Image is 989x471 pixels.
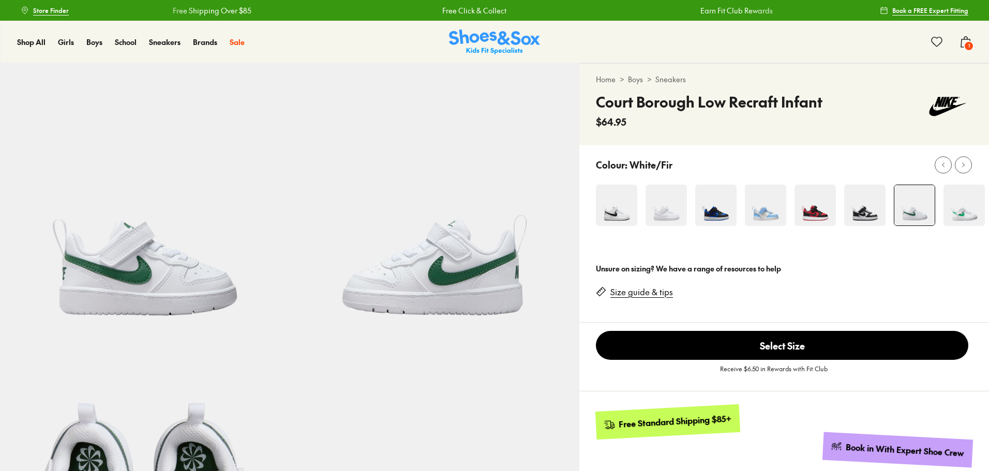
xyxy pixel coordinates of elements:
[290,63,579,353] img: 5-553337_1
[646,185,687,226] img: 4-454363_1
[595,404,740,439] a: Free Standard Shipping $85+
[960,31,972,53] button: 1
[596,185,637,226] img: 4-454357_1
[610,286,673,298] a: Size guide & tips
[655,74,686,85] a: Sneakers
[230,37,245,48] a: Sale
[149,37,181,48] a: Sneakers
[700,5,773,16] a: Earn Fit Club Rewards
[630,158,672,172] p: White/Fir
[720,364,828,383] p: Receive $6.50 in Rewards with Fit Club
[745,185,786,226] img: 4-537485_1
[846,442,965,459] div: Book in With Expert Shoe Crew
[17,37,46,47] span: Shop All
[943,185,985,226] img: 4-476374_1
[892,6,968,15] span: Book a FREE Expert Fitting
[923,91,972,122] img: Vendor logo
[596,158,627,172] p: Colour:
[58,37,74,48] a: Girls
[619,413,732,430] div: Free Standard Shipping $85+
[230,37,245,47] span: Sale
[596,91,822,113] h4: Court Borough Low Recraft Infant
[21,1,69,20] a: Store Finder
[695,185,737,226] img: 4-501990_1
[596,74,972,85] div: > >
[964,41,974,51] span: 1
[149,37,181,47] span: Sneakers
[449,29,540,55] a: Shoes & Sox
[596,74,616,85] a: Home
[86,37,102,47] span: Boys
[844,185,886,226] img: 4-552059_1
[596,115,626,129] span: $64.95
[449,29,540,55] img: SNS_Logo_Responsive.svg
[86,37,102,48] a: Boys
[17,37,46,48] a: Shop All
[628,74,643,85] a: Boys
[193,37,217,47] span: Brands
[193,37,217,48] a: Brands
[880,1,968,20] a: Book a FREE Expert Fitting
[596,331,968,360] button: Select Size
[115,37,137,47] span: School
[115,37,137,48] a: School
[894,185,935,225] img: 4-553336_1
[596,263,972,274] div: Unsure on sizing? We have a range of resources to help
[442,5,506,16] a: Free Click & Collect
[822,432,973,468] a: Book in With Expert Shoe Crew
[795,185,836,226] img: 4-501996_1
[173,5,251,16] a: Free Shipping Over $85
[58,37,74,47] span: Girls
[33,6,69,15] span: Store Finder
